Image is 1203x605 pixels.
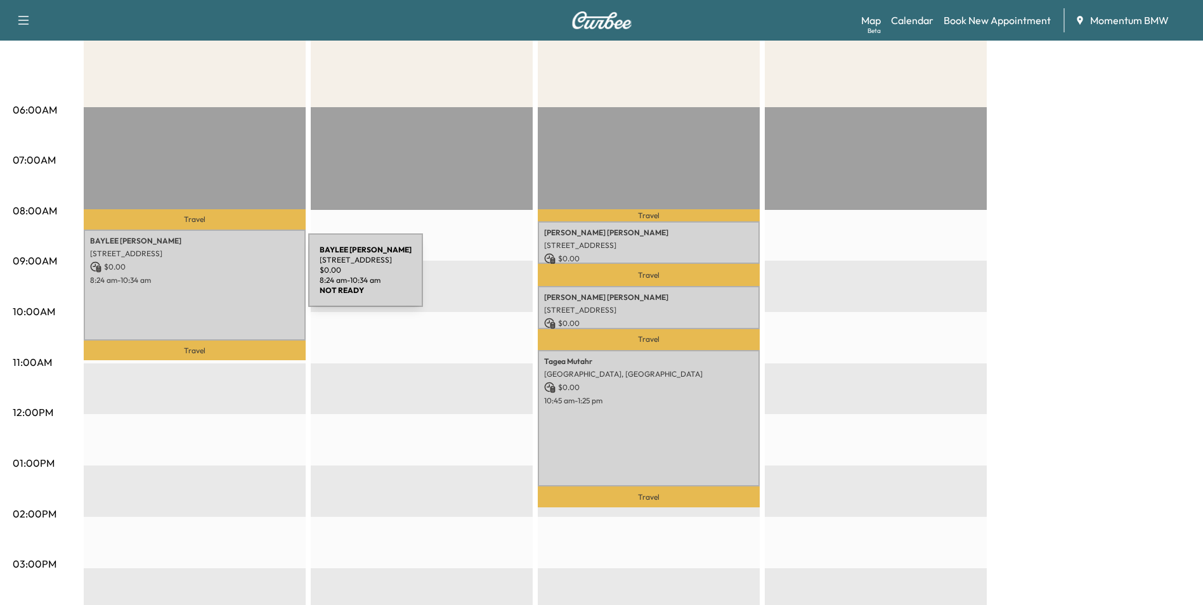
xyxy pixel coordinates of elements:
p: [GEOGRAPHIC_DATA], [GEOGRAPHIC_DATA] [544,369,753,379]
p: 12:00PM [13,405,53,420]
div: Beta [868,26,881,36]
p: Travel [84,341,306,360]
p: 06:00AM [13,102,57,117]
p: [STREET_ADDRESS] [544,305,753,315]
p: Tagea Mutahr [544,356,753,367]
p: 02:00PM [13,506,56,521]
p: 07:00AM [13,152,56,167]
img: Curbee Logo [571,11,632,29]
p: $ 0.00 [544,318,753,329]
p: [PERSON_NAME] [PERSON_NAME] [544,292,753,302]
p: Travel [538,329,760,351]
p: 10:45 am - 1:25 pm [544,396,753,406]
p: 8:24 am - 10:34 am [90,275,299,285]
p: Travel [538,486,760,507]
p: 09:00AM [13,253,57,268]
p: 03:00PM [13,556,56,571]
p: Travel [538,264,760,286]
p: [PERSON_NAME] [PERSON_NAME] [544,228,753,238]
p: 01:00PM [13,455,55,471]
a: MapBeta [861,13,881,28]
p: $ 0.00 [90,261,299,273]
p: [STREET_ADDRESS] [90,249,299,259]
a: Calendar [891,13,933,28]
p: 10:00AM [13,304,55,319]
p: $ 0.00 [544,382,753,393]
p: Travel [538,209,760,221]
p: BAYLEE [PERSON_NAME] [90,236,299,246]
p: 08:00AM [13,203,57,218]
span: Momentum BMW [1090,13,1169,28]
p: $ 0.00 [544,253,753,264]
a: Book New Appointment [944,13,1051,28]
p: [STREET_ADDRESS] [544,240,753,250]
p: Travel [84,209,306,230]
p: 11:00AM [13,355,52,370]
